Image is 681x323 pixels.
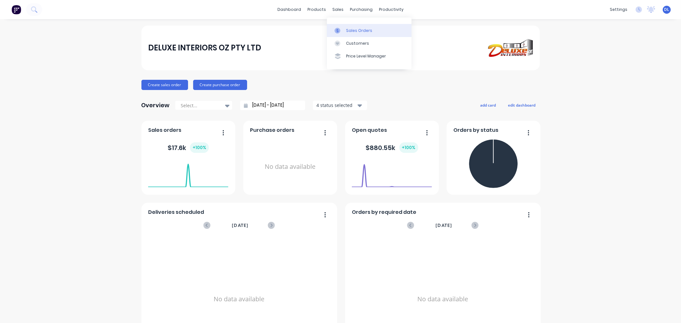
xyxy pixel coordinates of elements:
div: Price Level Manager [346,53,386,59]
div: settings [607,5,631,14]
button: 4 status selected [313,101,367,110]
button: edit dashboard [504,101,540,109]
span: Open quotes [352,126,387,134]
div: + 100 % [190,142,209,153]
span: Purchase orders [250,126,294,134]
div: productivity [376,5,407,14]
span: [DATE] [435,222,452,229]
span: [DATE] [232,222,248,229]
div: purchasing [347,5,376,14]
div: Overview [141,99,170,112]
div: Sales Orders [346,28,372,34]
div: Customers [346,41,369,46]
img: DELUXE INTERIORS OZ PTY LTD [488,39,533,57]
span: DL [664,7,670,12]
div: No data available [250,137,330,197]
span: Sales orders [148,126,181,134]
a: Price Level Manager [327,50,412,63]
div: $ 880.55k [366,142,418,153]
img: Factory [11,5,21,14]
div: $ 17.6k [168,142,209,153]
span: Orders by status [453,126,498,134]
div: + 100 % [399,142,418,153]
div: sales [329,5,347,14]
div: products [304,5,329,14]
button: Create sales order [141,80,188,90]
div: DELUXE INTERIORS OZ PTY LTD [148,41,261,54]
a: Customers [327,37,412,50]
div: 4 status selected [316,102,357,109]
a: dashboard [274,5,304,14]
button: add card [476,101,500,109]
button: Create purchase order [193,80,247,90]
a: Sales Orders [327,24,412,37]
